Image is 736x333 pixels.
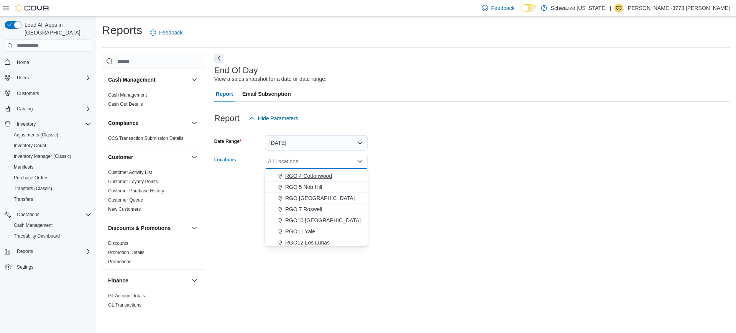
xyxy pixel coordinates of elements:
h3: End Of Day [214,66,258,75]
button: RGO10 [GEOGRAPHIC_DATA] [265,215,368,226]
label: Date Range [214,138,242,144]
span: OCS Transaction Submission Details [108,135,184,141]
span: Reports [17,248,33,254]
div: Discounts & Promotions [102,239,205,269]
p: | [609,3,611,13]
a: Discounts [108,241,128,246]
a: Customers [14,89,42,98]
h3: Customer [108,153,133,161]
div: View a sales snapshot for a date or date range. [214,75,327,83]
span: Feedback [159,29,182,36]
span: GL Account Totals [108,293,145,299]
span: Customers [17,90,39,97]
button: Compliance [190,118,199,128]
a: Cash Out Details [108,102,143,107]
span: Customer Purchase History [108,188,164,194]
button: Cash Management [8,220,94,231]
h3: Compliance [108,119,138,127]
button: Manifests [8,162,94,172]
span: RGO 7 Roswell [285,205,322,213]
button: Reports [14,247,36,256]
button: Operations [2,209,94,220]
button: Inventory [2,119,94,130]
button: Discounts & Promotions [108,224,188,232]
a: Customer Activity List [108,170,152,175]
button: Operations [14,210,43,219]
label: Locations [214,157,236,163]
span: Transfers [11,195,91,204]
button: Users [2,72,94,83]
button: RGO 4 Cottonwood [265,171,368,182]
button: Finance [108,277,188,284]
a: Settings [14,262,36,272]
a: Feedback [147,25,186,40]
a: Inventory Count [11,141,49,150]
h3: Cash Management [108,76,156,84]
button: Inventory Manager (Classic) [8,151,94,162]
a: Transfers [11,195,36,204]
span: Operations [14,210,91,219]
span: RGO12 Los Lunas [285,239,330,246]
a: Traceabilty Dashboard [11,231,63,241]
div: Cash Management [102,90,205,112]
button: Cash Management [190,75,199,84]
span: Transfers (Classic) [14,185,52,192]
span: Traceabilty Dashboard [14,233,60,239]
span: Transfers (Classic) [11,184,91,193]
a: Manifests [11,162,36,172]
span: Settings [14,262,91,272]
a: Feedback [479,0,517,16]
button: Customer [108,153,188,161]
span: Inventory Count [11,141,91,150]
a: Inventory Manager (Classic) [11,152,74,161]
span: Email Subscription [242,86,291,102]
button: Inventory Count [8,140,94,151]
a: Promotion Details [108,250,145,255]
span: Manifests [14,164,33,170]
button: RGO 7 Roswell [265,204,368,215]
a: New Customers [108,207,141,212]
div: Customer [102,168,205,217]
span: Cash Management [108,92,147,98]
span: RGO 4 Cottonwood [285,172,332,180]
a: Purchase Orders [11,173,52,182]
img: Cova [15,4,50,12]
input: Dark Mode [521,4,537,12]
div: Compliance [102,134,205,146]
button: Finance [190,276,199,285]
button: Home [2,56,94,67]
button: Catalog [2,103,94,114]
button: Close list of options [357,158,363,164]
span: Home [17,59,29,66]
a: Promotions [108,259,131,264]
span: Feedback [491,4,514,12]
button: Discounts & Promotions [190,223,199,233]
a: Adjustments (Classic) [11,130,61,139]
button: Purchase Orders [8,172,94,183]
button: Hide Parameters [246,111,301,126]
button: Reports [2,246,94,257]
span: Manifests [11,162,91,172]
span: Customer Activity List [108,169,152,176]
span: Report [216,86,233,102]
h1: Reports [102,23,142,38]
button: Users [14,73,32,82]
button: RGO12 Los Lunas [265,237,368,248]
span: RGO10 [GEOGRAPHIC_DATA] [285,217,361,224]
button: Catalog [14,104,36,113]
span: Adjustments (Classic) [14,132,58,138]
span: Customers [14,89,91,98]
button: Transfers (Classic) [8,183,94,194]
button: Inventory [14,120,39,129]
span: Hide Parameters [258,115,298,122]
button: Next [214,54,223,63]
button: Customers [2,88,94,99]
p: Schwazze [US_STATE] [551,3,607,13]
span: Users [14,73,91,82]
a: OCS Transaction Submission Details [108,136,184,141]
span: RGO11 Yale [285,228,315,235]
span: Catalog [17,106,33,112]
span: Cash Management [11,221,91,230]
span: Catalog [14,104,91,113]
nav: Complex example [5,53,91,292]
